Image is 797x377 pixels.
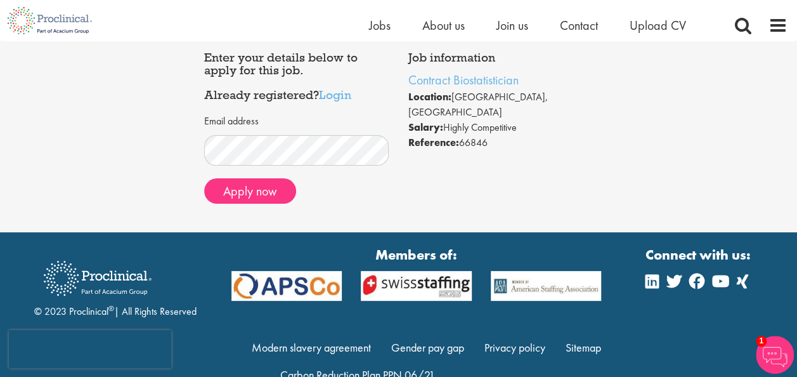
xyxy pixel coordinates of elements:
[645,245,753,265] strong: Connect with us:
[565,340,600,355] a: Sitemap
[231,245,602,265] strong: Members of:
[756,336,767,347] span: 1
[408,90,451,103] strong: Location:
[630,17,686,34] a: Upload CV
[204,114,259,129] label: Email address
[756,336,794,374] img: Chatbot
[391,340,464,355] a: Gender pay gap
[481,271,611,300] img: APSCo
[252,340,371,355] a: Modern slavery agreement
[408,51,593,64] h4: Job information
[222,271,351,300] img: APSCo
[422,17,465,34] a: About us
[408,121,443,134] strong: Salary:
[108,303,114,314] sup: ®
[319,87,351,102] a: Login
[9,330,171,368] iframe: reCAPTCHA
[484,340,545,355] a: Privacy policy
[408,135,593,150] li: 66846
[34,252,161,305] img: Proclinical Recruitment
[204,178,296,204] button: Apply now
[560,17,598,34] a: Contact
[204,51,389,102] h4: Enter your details below to apply for this job. Already registered?
[408,136,459,149] strong: Reference:
[408,120,593,135] li: Highly Competitive
[408,72,519,88] a: Contract Biostatistician
[496,17,528,34] a: Join us
[34,251,197,319] div: © 2023 Proclinical | All Rights Reserved
[408,89,593,120] li: [GEOGRAPHIC_DATA], [GEOGRAPHIC_DATA]
[351,271,481,300] img: APSCo
[369,17,391,34] a: Jobs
